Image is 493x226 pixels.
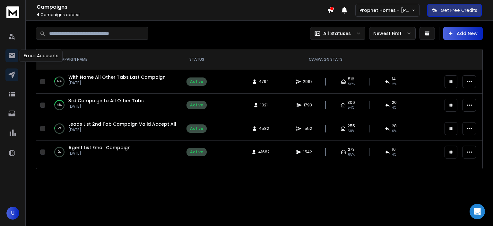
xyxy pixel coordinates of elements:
span: 1021 [260,103,268,108]
p: 14 % [57,78,62,85]
span: 58 % [348,129,354,134]
span: 4582 [259,126,269,131]
span: 54 % [348,105,354,110]
span: 56 % [348,82,355,87]
span: 6 % [392,129,396,134]
p: [DATE] [68,127,176,132]
td: 0%Agent List Email Campaign[DATE] [48,140,183,164]
span: 4 [37,12,39,17]
button: U [6,207,19,220]
div: Open Intercom Messenger [470,204,485,219]
span: 273 [348,147,355,152]
th: CAMPAIGN NAME [48,49,183,70]
th: CAMPAIGN STATS [211,49,441,70]
span: 1542 [303,149,312,155]
a: With Name All Other Tabs Last Campaign [68,74,166,80]
a: 3rd Campaign to All Other Tabs [68,97,144,104]
p: Prophet Homes - [PERSON_NAME] [359,7,411,14]
p: [DATE] [68,151,131,156]
div: Active [190,126,203,131]
span: 14 [392,77,396,82]
button: Newest First [369,27,416,40]
p: 43 % [57,102,62,108]
span: 65 % [348,152,355,157]
a: Agent List Email Campaign [68,144,131,151]
span: 1793 [304,103,312,108]
img: logo [6,6,19,18]
span: 1552 [303,126,312,131]
span: 2967 [303,79,313,84]
td: 7%Leads List 2nd Tab Campaign Valid Accept All[DATE] [48,117,183,140]
a: Leads List 2nd Tab Campaign Valid Accept All [68,121,176,127]
th: STATUS [183,49,211,70]
span: 516 [348,77,354,82]
p: [DATE] [68,104,144,109]
span: 41682 [258,149,270,155]
div: Email Accounts [20,50,63,62]
button: Add New [443,27,483,40]
td: 14%With Name All Other Tabs Last Campaign[DATE] [48,70,183,94]
p: Get Free Credits [441,7,477,14]
h1: Campaigns [37,3,327,11]
p: [DATE] [68,80,166,86]
div: Active [190,149,203,155]
p: All Statuses [323,30,351,37]
button: Get Free Credits [427,4,482,17]
span: 2 % [392,82,396,87]
span: 28 [392,123,397,129]
p: Campaigns added [37,12,327,17]
span: 306 [348,100,355,105]
span: 4 % [392,105,396,110]
span: 255 [348,123,355,129]
span: 4 % [392,152,396,157]
td: 43%3rd Campaign to All Other Tabs[DATE] [48,94,183,117]
div: Active [190,103,203,108]
p: 7 % [58,125,61,132]
span: 4794 [259,79,269,84]
span: 20 [392,100,397,105]
p: 0 % [58,149,61,155]
span: 16 [392,147,396,152]
div: Active [190,79,203,84]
